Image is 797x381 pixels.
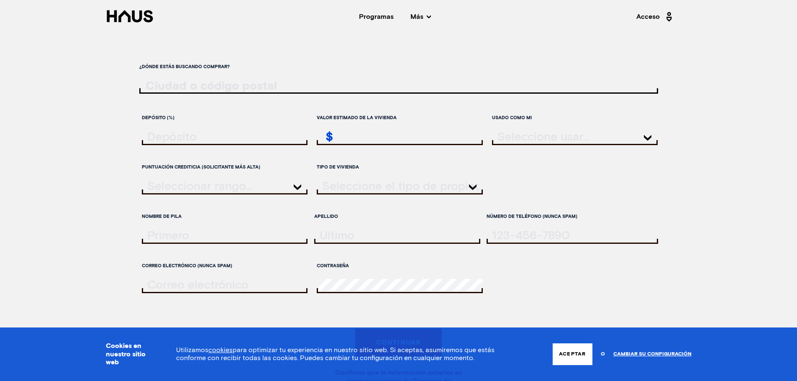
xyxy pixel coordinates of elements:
a: cookies [208,347,233,353]
input: depósito [144,131,308,143]
input: nombre de pila [144,230,308,242]
a: Programas [359,13,394,20]
font: Depósito (%) [142,115,174,120]
font: Correo electrónico (nunca spam) [142,263,232,268]
font: Valor estimado de la vivienda [317,115,397,120]
input: teléfono [489,230,658,242]
font: para optimizar tu experiencia en nuestro sitio web. Si aceptas, asumiremos que estás conforme con... [176,347,495,361]
font: ¿Dónde estás buscando comprar? [139,64,230,69]
input: valor estimado de la vivienda [319,131,483,143]
font: Nombre de pila [142,214,182,219]
font: Apellido [314,214,338,219]
font: Contraseña [317,263,349,268]
font: $ [325,132,333,143]
font: Usado como mi [492,115,532,120]
font: Número de teléfono (nunca spam) [487,214,577,219]
font: Utilizamos [176,347,208,353]
font: Acceso [636,13,660,20]
font: Tipo de vivienda [317,165,359,169]
a: Acceso [636,10,674,23]
font: Puntuación crediticia (solicitante más alta) [142,165,260,169]
input: Entrada de ubicación de tarifas [139,80,658,92]
a: Cambiar su configuración [613,351,692,357]
input: apellido [316,230,480,242]
input: correo electrónico [144,279,308,291]
font: Más [410,13,423,20]
font: o [601,352,605,357]
font: Aceptar [559,352,586,357]
button: Aceptar [553,343,592,365]
font: Cookies en nuestro sitio web [106,343,146,365]
input: contraseña [319,279,483,291]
